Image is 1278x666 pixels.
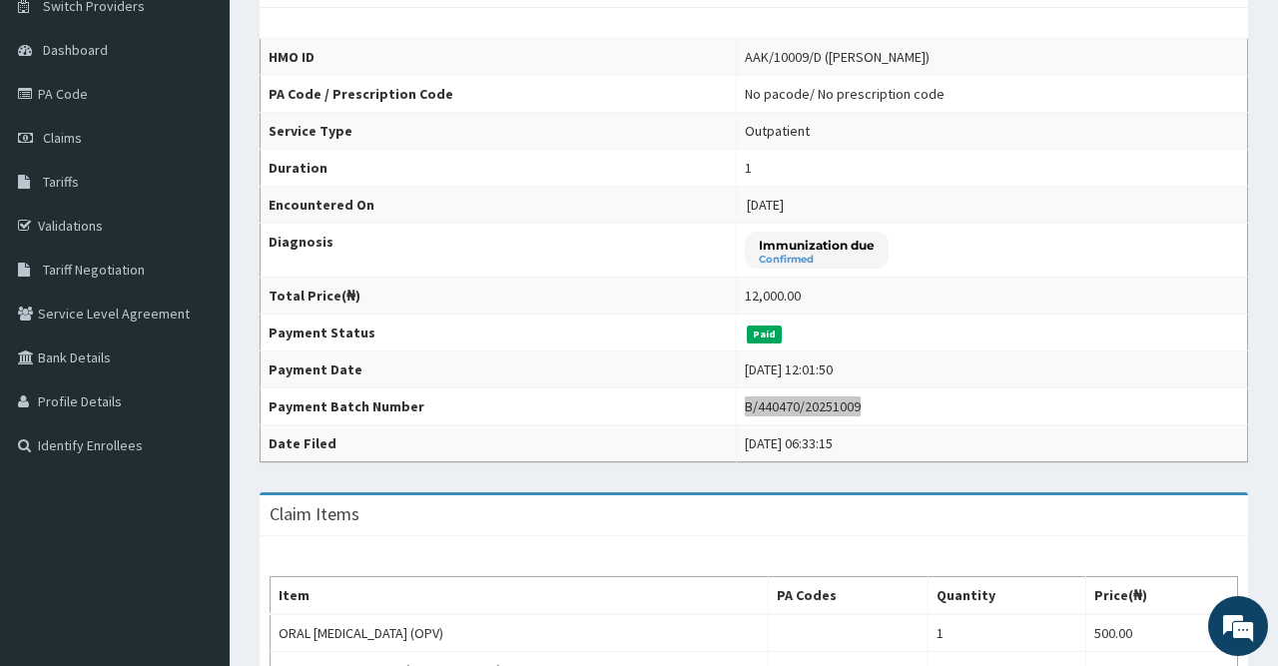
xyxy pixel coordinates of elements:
th: Total Price(₦) [261,278,737,315]
span: Paid [747,326,783,343]
th: PA Codes [769,577,929,615]
div: No pacode / No prescription code [745,84,945,104]
span: Claims [43,129,82,147]
div: [DATE] 12:01:50 [745,359,833,379]
p: Immunization due [759,237,875,254]
div: B/440470/20251009 [745,396,861,416]
td: ORAL [MEDICAL_DATA] (OPV) [271,614,769,652]
div: [DATE] 06:33:15 [745,433,833,453]
th: Service Type [261,113,737,150]
div: Chat with us now [104,112,335,138]
th: HMO ID [261,39,737,76]
div: Outpatient [745,121,810,141]
span: Tariffs [43,173,79,191]
span: Tariff Negotiation [43,261,145,279]
th: PA Code / Prescription Code [261,76,737,113]
th: Date Filed [261,425,737,462]
div: Minimize live chat window [327,10,375,58]
div: 1 [745,158,752,178]
span: [DATE] [747,196,784,214]
th: Duration [261,150,737,187]
th: Payment Status [261,315,737,351]
span: Dashboard [43,41,108,59]
th: Item [271,577,769,615]
td: 500.00 [1086,614,1238,652]
div: AAK/10009/D ([PERSON_NAME]) [745,47,930,67]
th: Quantity [929,577,1086,615]
img: d_794563401_company_1708531726252_794563401 [37,100,81,150]
th: Diagnosis [261,224,737,278]
h3: Claim Items [270,505,359,523]
th: Price(₦) [1086,577,1238,615]
td: 1 [929,614,1086,652]
th: Payment Date [261,351,737,388]
div: 12,000.00 [745,286,801,306]
textarea: Type your message and hit 'Enter' [10,449,380,519]
th: Payment Batch Number [261,388,737,425]
th: Encountered On [261,187,737,224]
small: Confirmed [759,255,875,265]
span: We're online! [116,204,276,405]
